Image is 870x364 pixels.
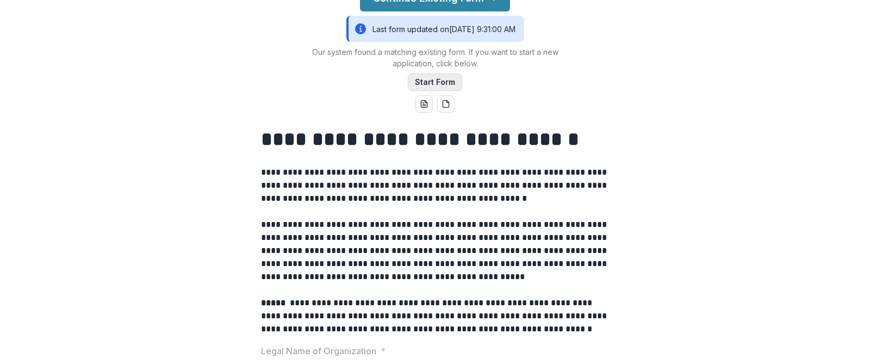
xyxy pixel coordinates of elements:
button: Start Form [408,73,462,91]
button: word-download [415,95,433,113]
p: Our system found a matching existing form. If you want to start a new application, click below. [299,46,571,69]
p: Legal Name of Organization [261,344,376,357]
div: Last form updated on [DATE] 9:31:00 AM [346,16,524,42]
button: pdf-download [437,95,455,113]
